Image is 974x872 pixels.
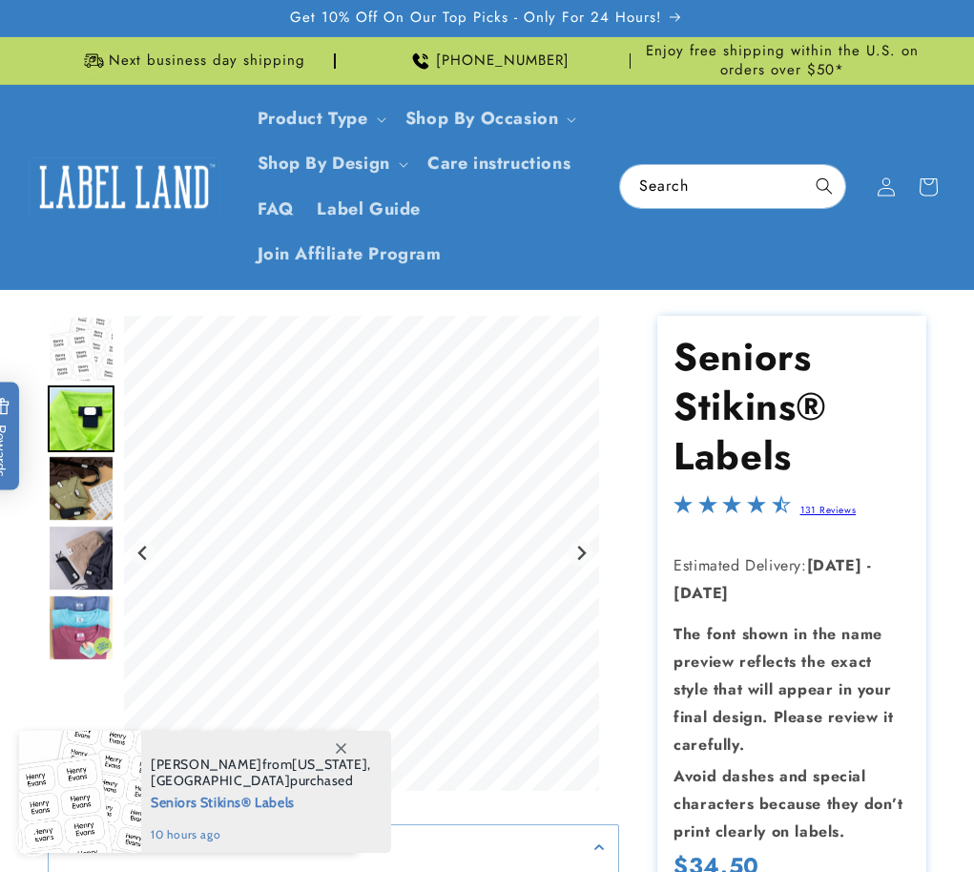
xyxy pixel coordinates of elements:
[48,316,114,383] img: null
[48,455,114,522] div: Go to slide 3
[674,623,893,755] strong: The font shown in the name preview reflects the exact style that will appear in your final design...
[674,582,729,604] strong: [DATE]
[246,96,394,141] summary: Product Type
[568,540,593,566] button: Next slide
[48,594,114,661] div: Go to slide 5
[436,52,570,71] span: [PHONE_NUMBER]
[803,165,845,207] button: Search
[258,151,390,176] a: Shop By Design
[867,554,872,576] strong: -
[151,757,371,789] span: from , purchased
[343,37,632,84] div: Announcement
[674,500,790,522] span: 4.3-star overall rating
[416,141,582,186] a: Care instructions
[674,552,909,608] p: Estimated Delivery:
[151,756,262,773] span: [PERSON_NAME]
[151,772,290,789] span: [GEOGRAPHIC_DATA]
[22,150,227,223] a: Label Land
[48,455,114,522] img: Nursing home multi-purpose stick on labels applied to clothing , glasses case and walking cane fo...
[48,525,114,592] div: Go to slide 4
[246,141,416,186] summary: Shop By Design
[258,106,368,131] a: Product Type
[405,108,559,130] span: Shop By Occasion
[48,37,336,84] div: Announcement
[258,243,442,265] span: Join Affiliate Program
[317,198,421,220] span: Label Guide
[48,594,114,661] img: Nursing Home Stick On Labels - Label Land
[638,37,926,84] div: Announcement
[674,765,902,842] strong: Avoid dashes and special characters because they don’t print clearly on labels.
[638,42,926,79] span: Enjoy free shipping within the U.S. on orders over $50*
[29,157,219,217] img: Label Land
[48,385,114,452] div: Go to slide 2
[394,96,585,141] summary: Shop By Occasion
[131,540,156,566] button: Previous slide
[807,554,862,576] strong: [DATE]
[800,503,857,517] a: 131 Reviews
[258,198,295,220] span: FAQ
[109,52,305,71] span: Next business day shipping
[290,9,662,28] span: Get 10% Off On Our Top Picks - Only For 24 Hours!
[292,756,367,773] span: [US_STATE]
[246,187,306,232] a: FAQ
[674,332,909,481] h1: Seniors Stikins® Labels
[246,232,453,277] a: Join Affiliate Program
[48,316,114,383] div: Go to slide 1
[427,153,570,175] span: Care instructions
[48,525,114,592] img: Nursing home multi-purpose stick on labels applied to clothing and glasses case
[305,187,432,232] a: Label Guide
[48,385,114,452] img: Nursing Home Stick On Labels - Label Land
